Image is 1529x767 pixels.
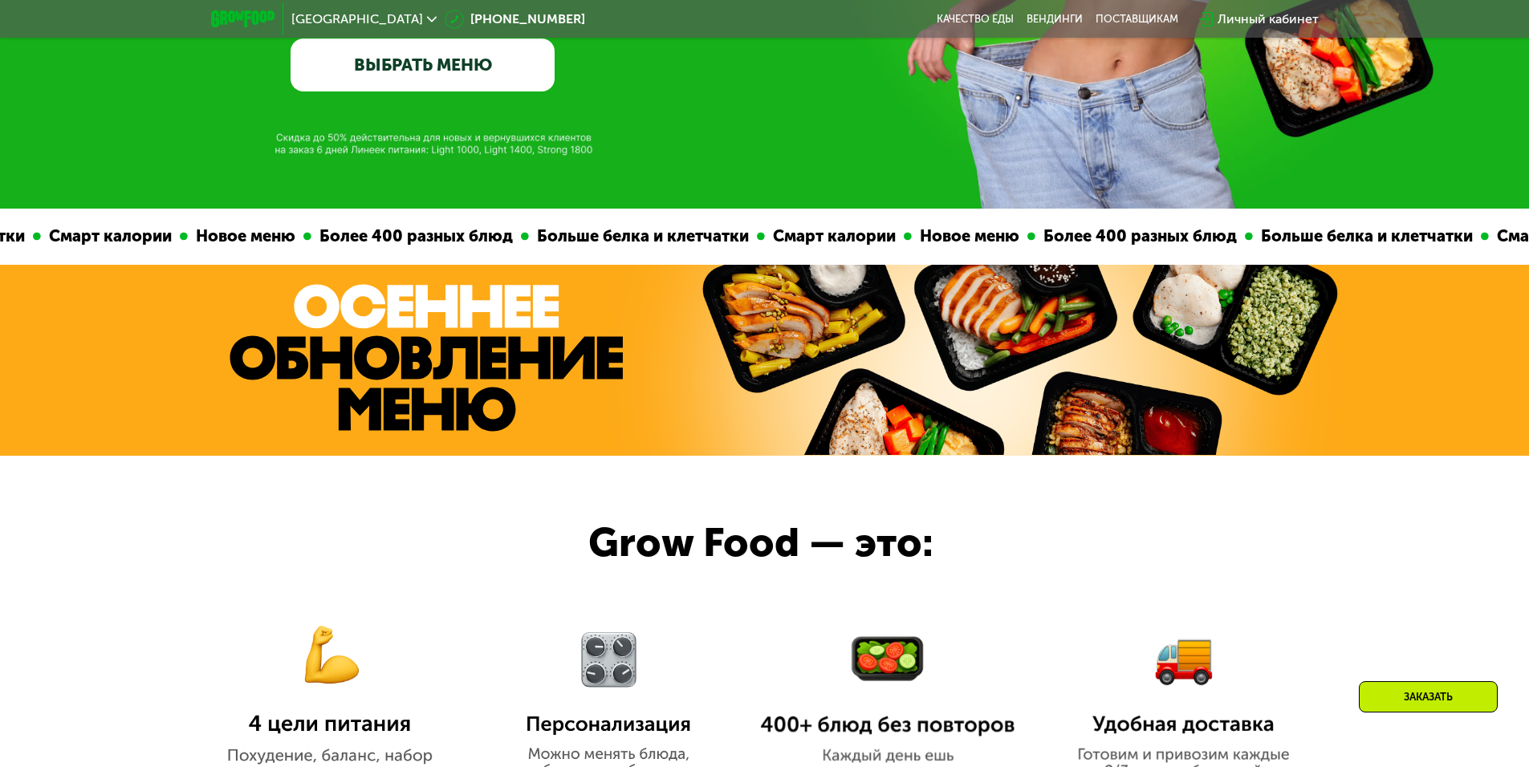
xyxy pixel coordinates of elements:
[291,13,423,26] span: [GEOGRAPHIC_DATA]
[1027,13,1083,26] a: Вендинги
[911,224,1027,249] div: Новое меню
[937,13,1014,26] a: Качество еды
[1252,224,1480,249] div: Больше белка и клетчатки
[528,224,756,249] div: Больше белка и клетчатки
[588,513,994,574] div: Grow Food — это:
[40,224,179,249] div: Смарт калории
[311,224,520,249] div: Более 400 разных блюд
[445,10,585,29] a: [PHONE_NUMBER]
[1035,224,1244,249] div: Более 400 разных блюд
[291,39,555,91] a: ВЫБРАТЬ МЕНЮ
[1096,13,1178,26] div: поставщикам
[764,224,903,249] div: Смарт калории
[1359,681,1498,712] div: Заказать
[1218,10,1319,29] div: Личный кабинет
[187,224,303,249] div: Новое меню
